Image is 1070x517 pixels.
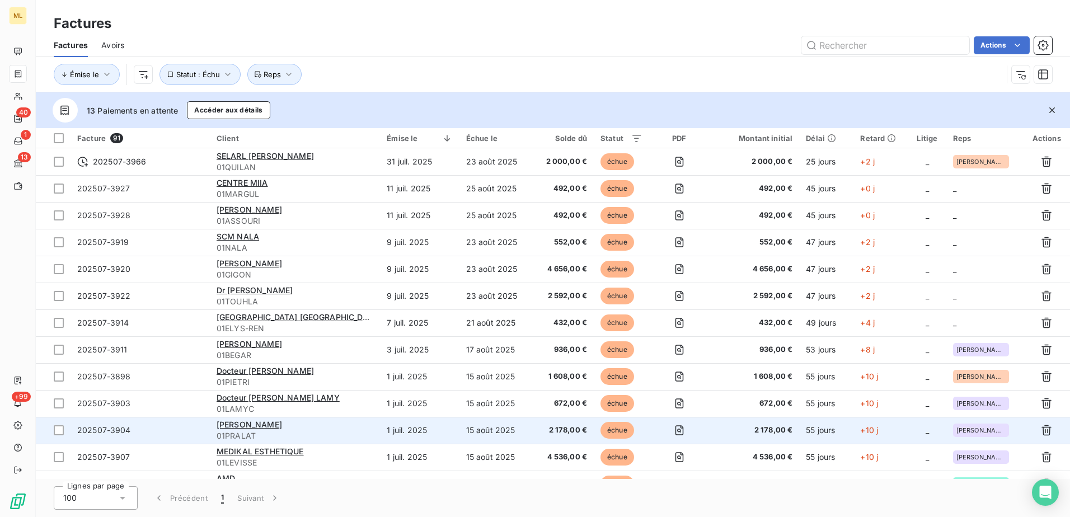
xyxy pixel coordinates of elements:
[716,134,792,143] div: Montant initial
[799,283,853,309] td: 47 jours
[380,256,459,283] td: 9 juil. 2025
[231,486,287,510] button: Suivant
[459,309,533,336] td: 21 août 2025
[466,134,527,143] div: Échue le
[54,40,88,51] span: Factures
[217,242,373,253] span: 01NALA
[540,452,587,463] span: 4 536,00 €
[860,452,878,462] span: +10 j
[956,427,1006,434] span: [PERSON_NAME]
[540,290,587,302] span: 2 592,00 €
[799,229,853,256] td: 47 jours
[217,205,282,214] span: [PERSON_NAME]
[716,156,792,167] span: 2 000,00 €
[860,318,875,327] span: +4 j
[540,156,587,167] span: 2 000,00 €
[264,70,281,79] span: Reps
[54,13,111,34] h3: Factures
[953,291,956,300] span: _
[217,323,373,334] span: 01ELYS-REN
[459,202,533,229] td: 25 août 2025
[540,264,587,275] span: 4 656,00 €
[600,368,634,385] span: échue
[217,258,282,268] span: [PERSON_NAME]
[974,36,1030,54] button: Actions
[459,363,533,390] td: 15 août 2025
[600,261,634,278] span: échue
[459,390,533,417] td: 15 août 2025
[9,492,27,510] img: Logo LeanPay
[953,134,1017,143] div: Reps
[187,101,270,119] button: Accéder aux détails
[217,393,340,402] span: Docteur [PERSON_NAME] LAMY
[101,40,124,51] span: Avoirs
[77,318,129,327] span: 202507-3914
[77,237,129,247] span: 202507-3919
[87,105,178,116] span: 13 Paiements en attente
[540,183,587,194] span: 492,00 €
[540,425,587,436] span: 2 178,00 €
[926,398,929,408] span: _
[217,420,282,429] span: [PERSON_NAME]
[77,452,130,462] span: 202507-3907
[217,296,373,307] span: 01TOUHLA
[926,237,929,247] span: _
[540,317,587,328] span: 432,00 €
[380,309,459,336] td: 7 juil. 2025
[600,134,642,143] div: Statut
[380,444,459,471] td: 1 juil. 2025
[600,180,634,197] span: échue
[9,154,26,172] a: 13
[860,134,902,143] div: Retard
[540,210,587,221] span: 492,00 €
[656,134,703,143] div: PDF
[799,444,853,471] td: 55 jours
[217,232,259,241] span: SCM NALA
[9,7,27,25] div: ML
[716,452,792,463] span: 4 536,00 €
[860,264,875,274] span: +2 j
[600,341,634,358] span: échue
[600,314,634,331] span: échue
[159,64,241,85] button: Statut : Échu
[806,134,847,143] div: Délai
[459,148,533,175] td: 23 août 2025
[77,345,128,354] span: 202507-3911
[716,425,792,436] span: 2 178,00 €
[459,336,533,363] td: 17 août 2025
[459,471,533,497] td: 15 août 2025
[12,392,31,402] span: +99
[217,430,373,441] span: 01PRALAT
[926,372,929,381] span: _
[956,158,1006,165] span: [PERSON_NAME]
[915,134,940,143] div: Litige
[77,291,131,300] span: 202507-3922
[77,184,130,193] span: 202507-3927
[716,371,792,382] span: 1 608,00 €
[860,184,875,193] span: +0 j
[9,110,26,128] a: 40
[380,390,459,417] td: 1 juil. 2025
[716,398,792,409] span: 672,00 €
[716,317,792,328] span: 432,00 €
[860,210,875,220] span: +0 j
[600,395,634,412] span: échue
[380,417,459,444] td: 1 juil. 2025
[716,183,792,194] span: 492,00 €
[380,148,459,175] td: 31 juil. 2025
[217,473,235,483] span: AMD
[147,486,214,510] button: Précédent
[956,346,1006,353] span: [PERSON_NAME]
[380,471,459,497] td: 1 juil. 2025
[77,425,131,435] span: 202507-3904
[77,372,131,381] span: 202507-3898
[459,229,533,256] td: 23 août 2025
[716,237,792,248] span: 552,00 €
[716,264,792,275] span: 4 656,00 €
[799,148,853,175] td: 25 jours
[217,446,304,456] span: MEDIKAL ESTHETIQUE
[217,178,268,187] span: CENTRE MIIA
[926,184,929,193] span: _
[110,133,123,143] span: 91
[21,130,31,140] span: 1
